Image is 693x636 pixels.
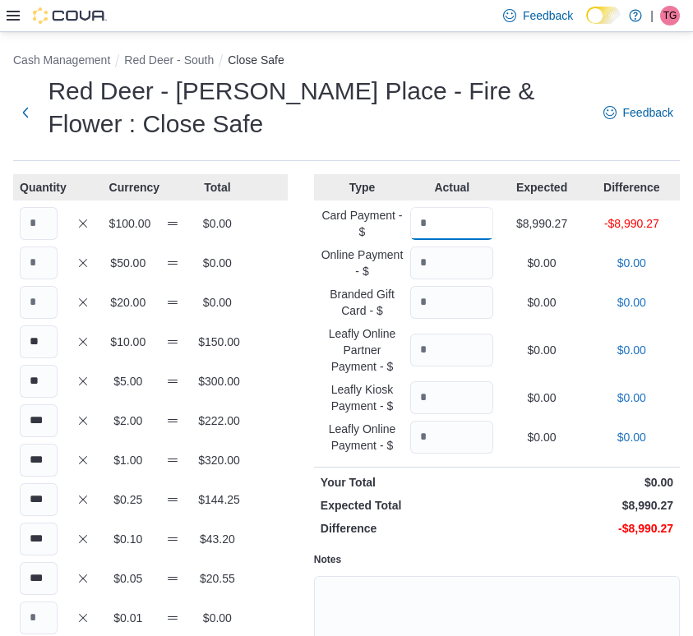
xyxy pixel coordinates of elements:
[314,553,341,566] label: Notes
[590,429,673,445] p: $0.00
[663,6,677,25] span: TG
[198,491,236,508] p: $144.25
[198,570,236,587] p: $20.55
[410,179,493,196] p: Actual
[198,294,236,311] p: $0.00
[590,342,673,358] p: $0.00
[586,7,621,24] input: Dark Mode
[321,497,494,514] p: Expected Total
[321,286,404,319] p: Branded Gift Card - $
[590,179,673,196] p: Difference
[20,325,58,358] input: Quantity
[109,570,147,587] p: $0.05
[13,53,110,67] button: Cash Management
[590,215,673,232] p: -$8,990.27
[198,215,236,232] p: $0.00
[410,207,493,240] input: Quantity
[321,474,494,491] p: Your Total
[321,247,404,279] p: Online Payment - $
[20,601,58,634] input: Quantity
[109,334,147,350] p: $10.00
[590,255,673,271] p: $0.00
[20,365,58,398] input: Quantity
[500,255,583,271] p: $0.00
[410,247,493,279] input: Quantity
[20,483,58,516] input: Quantity
[410,381,493,414] input: Quantity
[124,53,214,67] button: Red Deer - South
[410,286,493,319] input: Quantity
[20,444,58,477] input: Quantity
[410,421,493,454] input: Quantity
[660,6,680,25] div: Takara Grant
[109,491,147,508] p: $0.25
[228,53,284,67] button: Close Safe
[321,179,404,196] p: Type
[33,7,107,24] img: Cova
[109,452,147,468] p: $1.00
[590,389,673,406] p: $0.00
[321,520,494,537] p: Difference
[650,6,654,25] p: |
[20,207,58,240] input: Quantity
[109,255,147,271] p: $50.00
[109,412,147,429] p: $2.00
[20,562,58,595] input: Quantity
[500,215,583,232] p: $8,990.27
[109,531,147,547] p: $0.10
[109,179,147,196] p: Currency
[523,7,573,24] span: Feedback
[410,334,493,366] input: Quantity
[109,373,147,389] p: $5.00
[321,381,404,414] p: Leafly Kiosk Payment - $
[623,104,673,121] span: Feedback
[500,520,673,537] p: -$8,990.27
[586,24,587,25] span: Dark Mode
[500,294,583,311] p: $0.00
[109,610,147,626] p: $0.01
[13,96,38,129] button: Next
[198,255,236,271] p: $0.00
[500,179,583,196] p: Expected
[20,404,58,437] input: Quantity
[500,474,673,491] p: $0.00
[20,179,58,196] p: Quantity
[198,452,236,468] p: $320.00
[500,389,583,406] p: $0.00
[20,523,58,555] input: Quantity
[198,373,236,389] p: $300.00
[20,247,58,279] input: Quantity
[109,215,147,232] p: $100.00
[321,421,404,454] p: Leafly Online Payment - $
[500,429,583,445] p: $0.00
[20,286,58,319] input: Quantity
[500,497,673,514] p: $8,990.27
[48,75,586,141] h1: Red Deer - [PERSON_NAME] Place - Fire & Flower : Close Safe
[198,610,236,626] p: $0.00
[109,294,147,311] p: $20.00
[500,342,583,358] p: $0.00
[597,96,680,129] a: Feedback
[198,412,236,429] p: $222.00
[321,207,404,240] p: Card Payment - $
[198,334,236,350] p: $150.00
[198,531,236,547] p: $43.20
[321,325,404,375] p: Leafly Online Partner Payment - $
[13,52,680,71] nav: An example of EuiBreadcrumbs
[590,294,673,311] p: $0.00
[198,179,236,196] p: Total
